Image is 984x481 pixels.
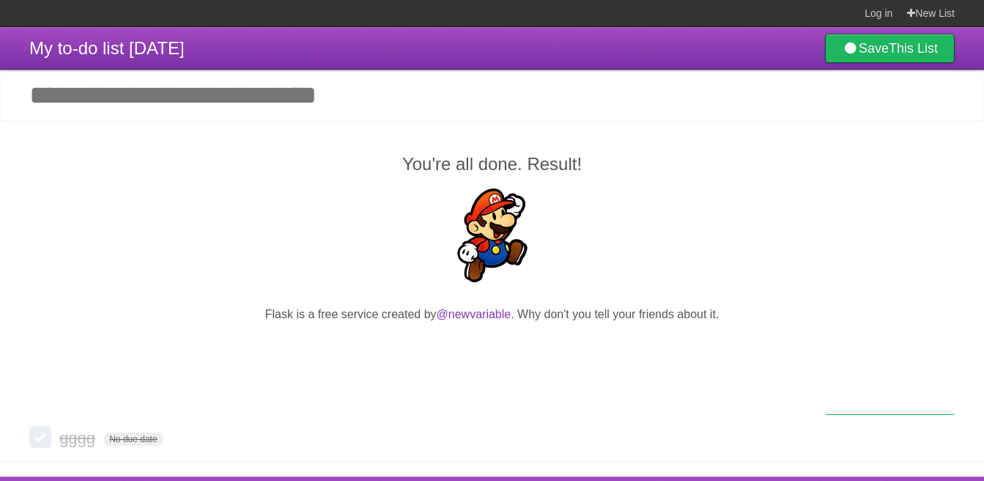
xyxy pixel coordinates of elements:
label: Done [29,426,51,448]
span: No due date [103,433,163,446]
h2: You're all done. Result! [29,151,955,177]
span: My to-do list [DATE] [29,38,185,58]
a: SaveThis List [825,34,955,63]
span: gggg [59,429,99,447]
a: Buy me a coffee [825,414,955,441]
a: @newvariable [437,308,511,320]
iframe: X Post Button [466,342,519,362]
b: This List [889,41,938,56]
img: Super Mario [445,188,539,282]
p: Flask is a free service created by . Why don't you tell your friends about it. [29,306,955,323]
